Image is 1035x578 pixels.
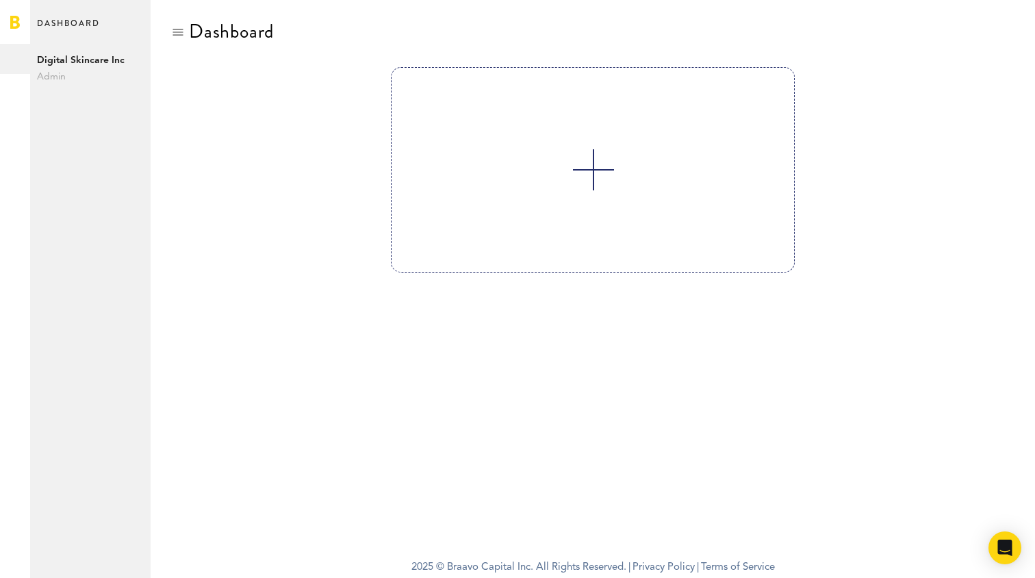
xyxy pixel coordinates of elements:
[37,15,100,44] span: Dashboard
[632,562,695,573] a: Privacy Policy
[701,562,775,573] a: Terms of Service
[411,557,626,578] span: 2025 © Braavo Capital Inc. All Rights Reserved.
[37,68,144,85] span: Admin
[189,21,274,42] div: Dashboard
[37,52,144,68] span: Digital Skincare Inc
[988,531,1021,564] div: Open Intercom Messenger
